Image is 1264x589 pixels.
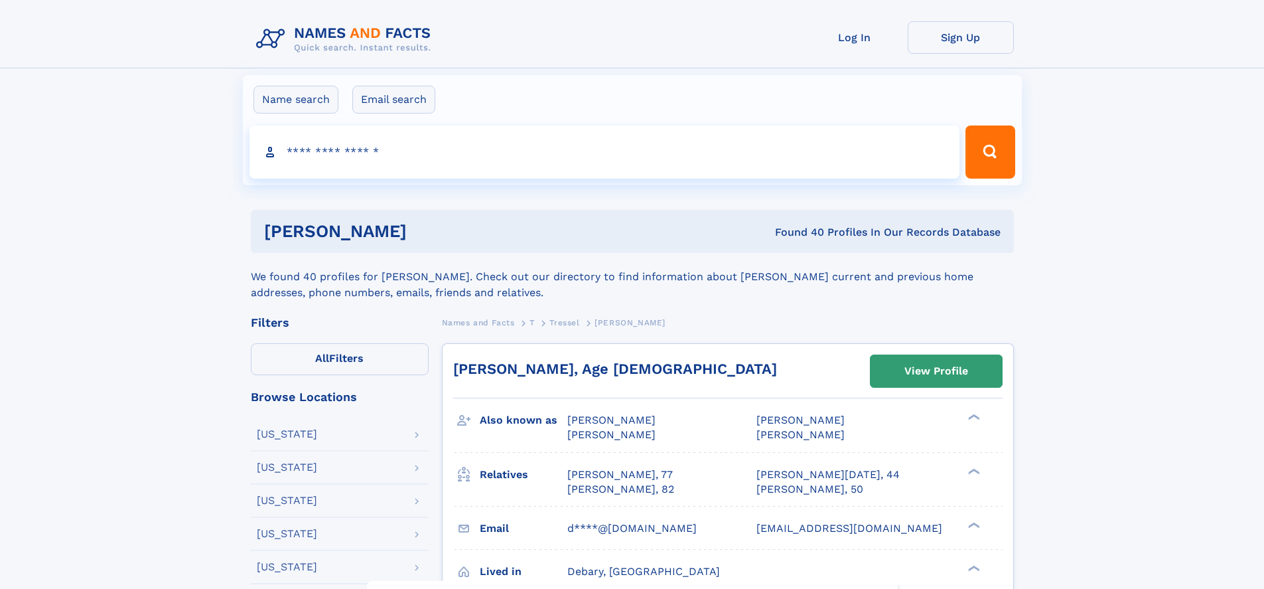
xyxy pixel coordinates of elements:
label: Filters [251,343,429,375]
div: [US_STATE] [257,562,317,572]
div: Found 40 Profiles In Our Records Database [591,225,1001,240]
a: Log In [802,21,908,54]
h3: Also known as [480,409,567,432]
h1: [PERSON_NAME] [264,223,591,240]
a: [PERSON_NAME], 50 [756,482,863,497]
div: [US_STATE] [257,462,317,473]
span: [PERSON_NAME] [756,414,845,426]
a: Sign Up [908,21,1014,54]
label: Email search [352,86,435,114]
span: [PERSON_NAME] [567,414,656,426]
a: [PERSON_NAME][DATE], 44 [756,467,900,482]
a: [PERSON_NAME], 77 [567,467,673,482]
div: Filters [251,317,429,329]
div: ❯ [965,564,981,572]
a: Names and Facts [442,314,515,331]
a: [PERSON_NAME], Age [DEMOGRAPHIC_DATA] [453,361,777,377]
div: ❯ [965,467,981,475]
label: Name search [253,86,338,114]
input: search input [249,126,960,179]
span: All [315,352,329,365]
span: Tressel [549,318,579,327]
span: [PERSON_NAME] [595,318,666,327]
div: [US_STATE] [257,429,317,440]
div: Browse Locations [251,391,429,403]
a: T [529,314,535,331]
h3: Relatives [480,463,567,486]
span: T [529,318,535,327]
a: View Profile [871,355,1002,387]
h3: Email [480,517,567,540]
div: [US_STATE] [257,495,317,506]
div: ❯ [965,413,981,422]
div: [US_STATE] [257,529,317,539]
span: [PERSON_NAME] [756,428,845,441]
a: Tressel [549,314,579,331]
button: Search Button [965,126,1015,179]
a: [PERSON_NAME], 82 [567,482,674,497]
div: ❯ [965,521,981,529]
div: We found 40 profiles for [PERSON_NAME]. Check out our directory to find information about [PERSON... [251,253,1014,301]
div: View Profile [904,356,968,386]
span: Debary, [GEOGRAPHIC_DATA] [567,565,720,578]
span: [EMAIL_ADDRESS][DOMAIN_NAME] [756,522,942,535]
h3: Lived in [480,560,567,583]
span: [PERSON_NAME] [567,428,656,441]
img: Logo Names and Facts [251,21,442,57]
